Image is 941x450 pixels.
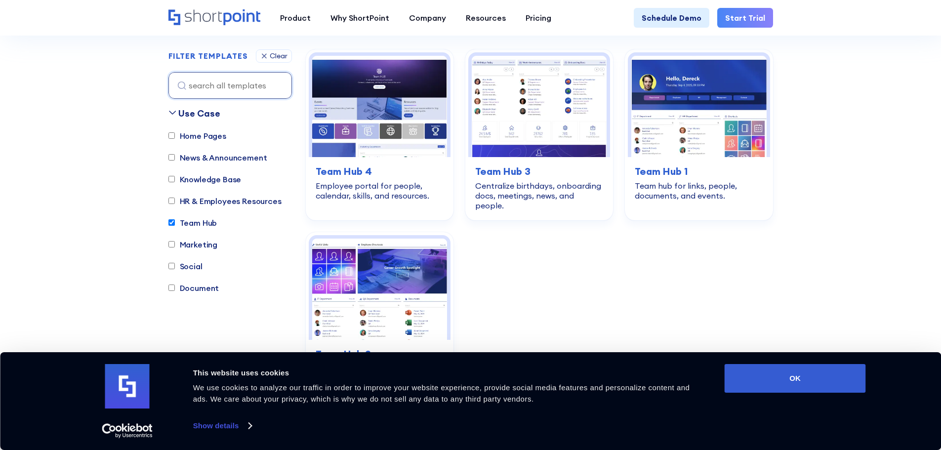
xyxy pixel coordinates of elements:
img: Team Hub 3 – SharePoint Team Site Template: Centralize birthdays, onboarding docs, meetings, news... [472,56,607,157]
h3: Team Hub 3 [475,164,603,179]
div: This website uses cookies [193,367,702,379]
label: Home Pages [168,130,226,142]
div: Resources [466,12,506,24]
label: Social [168,260,203,272]
input: Knowledge Base [168,176,175,183]
a: Company [399,8,456,28]
a: Show details [193,418,251,433]
input: Home Pages [168,133,175,139]
a: Resources [456,8,516,28]
div: Employee portal for people, calendar, skills, and resources. [316,181,444,201]
h3: Team Hub 2 [316,347,444,362]
a: Product [270,8,321,28]
input: Document [168,285,175,291]
a: Home [168,9,260,26]
div: Clear [270,53,287,60]
img: logo [105,364,150,409]
div: Pricing [526,12,551,24]
span: We use cookies to analyze our traffic in order to improve your website experience, provide social... [193,383,690,403]
a: Usercentrics Cookiebot - opens in a new window [84,423,170,438]
a: Team Hub 4 – SharePoint Employee Portal Template: Employee portal for people, calendar, skills, a... [306,49,453,220]
label: HR & Employees Resources [168,195,282,207]
label: News & Announcement [168,152,267,164]
div: Company [409,12,446,24]
a: Team Hub 1 – SharePoint Online Modern Team Site Template: Team hub for links, people, documents, ... [625,49,773,220]
a: Schedule Demo [634,8,709,28]
div: Use Case [178,107,220,120]
input: HR & Employees Resources [168,198,175,205]
img: Team Hub 1 – SharePoint Online Modern Team Site Template: Team hub for links, people, documents, ... [631,56,766,157]
label: Document [168,282,219,294]
img: Team Hub 2 – SharePoint Template Team Site: Simple team site for people, tools, and updates. [312,239,447,340]
img: Team Hub 4 – SharePoint Employee Portal Template: Employee portal for people, calendar, skills, a... [312,56,447,157]
h3: Team Hub 1 [635,164,763,179]
input: Marketing [168,242,175,248]
a: Start Trial [717,8,773,28]
iframe: Chat Widget [763,335,941,450]
a: Pricing [516,8,561,28]
a: Team Hub 2 – SharePoint Template Team Site: Simple team site for people, tools, and updates.Team ... [306,232,453,393]
input: Social [168,263,175,270]
a: Team Hub 3 – SharePoint Team Site Template: Centralize birthdays, onboarding docs, meetings, news... [465,49,613,220]
label: Marketing [168,239,218,250]
div: Why ShortPoint [330,12,389,24]
div: Centralize birthdays, onboarding docs, meetings, news, and people. [475,181,603,210]
a: Why ShortPoint [321,8,399,28]
input: News & Announcement [168,155,175,161]
label: Knowledge Base [168,173,242,185]
div: FILTER TEMPLATES [168,52,248,60]
div: Product [280,12,311,24]
button: OK [725,364,866,393]
div: Team hub for links, people, documents, and events. [635,181,763,201]
label: Team Hub [168,217,217,229]
h3: Team Hub 4 [316,164,444,179]
input: search all templates [168,72,292,99]
input: Team Hub [168,220,175,226]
